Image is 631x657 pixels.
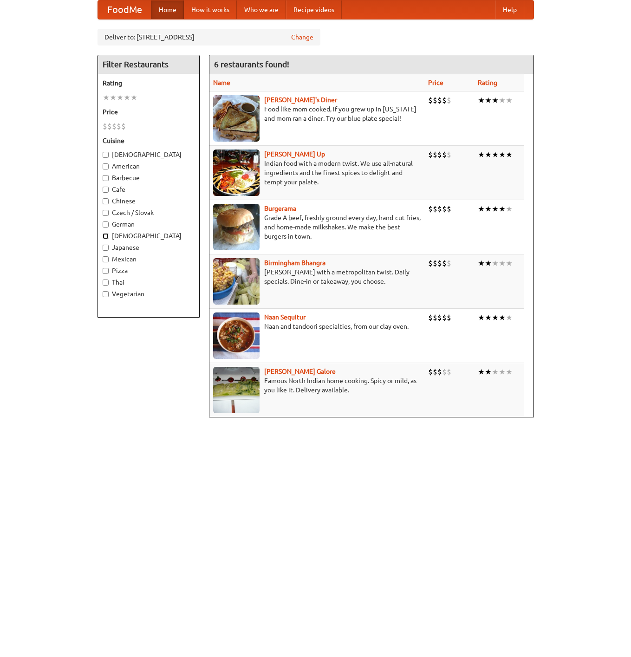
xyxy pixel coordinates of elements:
[428,150,433,160] li: $
[117,121,121,131] li: $
[103,220,195,229] label: German
[213,104,421,123] p: Food like mom cooked, if you grew up in [US_STATE] and mom ran a diner. Try our blue plate special!
[428,204,433,214] li: $
[485,312,492,323] li: ★
[478,79,497,86] a: Rating
[213,322,421,331] p: Naan and tandoori specialties, from our clay oven.
[103,233,109,239] input: [DEMOGRAPHIC_DATA]
[433,95,437,105] li: $
[442,367,447,377] li: $
[103,92,110,103] li: ★
[499,312,506,323] li: ★
[442,95,447,105] li: $
[103,162,195,171] label: American
[103,289,195,299] label: Vegetarian
[291,33,313,42] a: Change
[442,150,447,160] li: $
[98,29,320,46] div: Deliver to: [STREET_ADDRESS]
[103,152,109,158] input: [DEMOGRAPHIC_DATA]
[478,204,485,214] li: ★
[437,312,442,323] li: $
[506,367,513,377] li: ★
[428,79,443,86] a: Price
[478,367,485,377] li: ★
[103,198,109,204] input: Chinese
[124,92,130,103] li: ★
[499,95,506,105] li: ★
[478,312,485,323] li: ★
[492,150,499,160] li: ★
[437,95,442,105] li: $
[112,121,117,131] li: $
[264,313,306,321] b: Naan Sequitur
[103,254,195,264] label: Mexican
[506,258,513,268] li: ★
[433,367,437,377] li: $
[103,221,109,228] input: German
[264,259,325,267] b: Birmingham Bhangra
[442,312,447,323] li: $
[264,150,325,158] a: [PERSON_NAME] Up
[103,196,195,206] label: Chinese
[121,121,126,131] li: $
[264,96,337,104] b: [PERSON_NAME]'s Diner
[264,368,336,375] a: [PERSON_NAME] Galore
[485,258,492,268] li: ★
[447,204,451,214] li: $
[103,291,109,297] input: Vegetarian
[437,150,442,160] li: $
[237,0,286,19] a: Who we are
[103,163,109,169] input: American
[213,312,260,359] img: naansequitur.jpg
[103,278,195,287] label: Thai
[492,367,499,377] li: ★
[433,150,437,160] li: $
[103,185,195,194] label: Cafe
[433,312,437,323] li: $
[103,268,109,274] input: Pizza
[485,367,492,377] li: ★
[286,0,342,19] a: Recipe videos
[499,367,506,377] li: ★
[478,95,485,105] li: ★
[437,204,442,214] li: $
[214,60,289,69] ng-pluralize: 6 restaurants found!
[433,204,437,214] li: $
[103,136,195,145] h5: Cuisine
[428,312,433,323] li: $
[213,204,260,250] img: burgerama.jpg
[428,367,433,377] li: $
[428,258,433,268] li: $
[213,258,260,305] img: bhangra.jpg
[492,258,499,268] li: ★
[492,312,499,323] li: ★
[130,92,137,103] li: ★
[213,79,230,86] a: Name
[485,150,492,160] li: ★
[103,256,109,262] input: Mexican
[103,280,109,286] input: Thai
[213,267,421,286] p: [PERSON_NAME] with a metropolitan twist. Daily specials. Dine-in or takeaway, you choose.
[98,0,151,19] a: FoodMe
[506,204,513,214] li: ★
[447,367,451,377] li: $
[103,231,195,241] label: [DEMOGRAPHIC_DATA]
[103,243,195,252] label: Japanese
[103,107,195,117] h5: Price
[98,55,199,74] h4: Filter Restaurants
[213,367,260,413] img: currygalore.jpg
[447,95,451,105] li: $
[499,204,506,214] li: ★
[103,208,195,217] label: Czech / Slovak
[117,92,124,103] li: ★
[428,95,433,105] li: $
[499,258,506,268] li: ★
[433,258,437,268] li: $
[103,175,109,181] input: Barbecue
[264,205,296,212] b: Burgerama
[103,210,109,216] input: Czech / Slovak
[213,213,421,241] p: Grade A beef, freshly ground every day, hand-cut fries, and home-made milkshakes. We make the bes...
[442,204,447,214] li: $
[506,312,513,323] li: ★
